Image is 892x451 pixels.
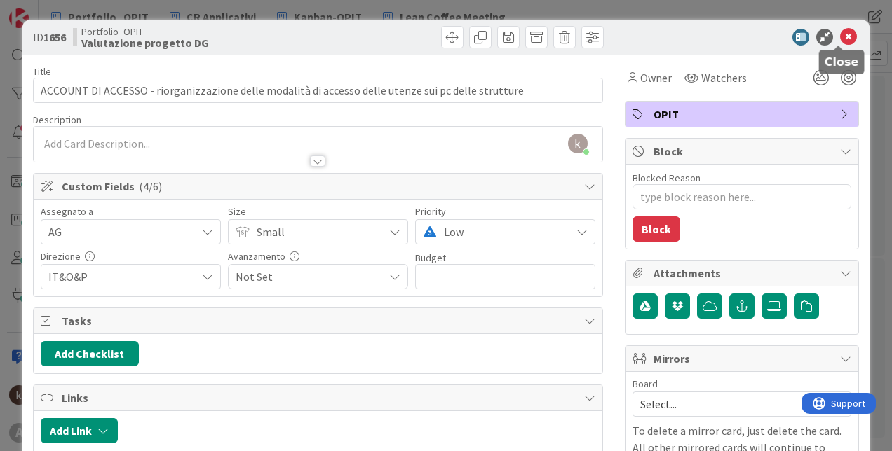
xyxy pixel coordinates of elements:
[33,29,66,46] span: ID
[654,350,833,367] span: Mirrors
[236,267,384,286] span: Not Set
[633,216,680,242] button: Block
[81,26,209,37] span: Portfolio_OPIT
[415,207,595,216] div: Priority
[415,251,446,264] label: Budget
[640,69,672,86] span: Owner
[633,379,658,389] span: Board
[62,389,577,406] span: Links
[257,222,377,242] span: Small
[41,341,139,366] button: Add Checklist
[48,223,196,240] span: AG
[41,418,118,443] button: Add Link
[41,207,221,216] div: Assegnato a
[654,143,833,160] span: Block
[654,106,833,123] span: OPIT
[701,69,747,86] span: Watchers
[825,55,859,69] h5: Close
[33,78,603,103] input: type card name here...
[444,222,564,242] span: Low
[139,179,162,193] span: ( 4/6 )
[228,207,408,216] div: Size
[62,312,577,329] span: Tasks
[33,65,51,78] label: Title
[654,265,833,282] span: Attachments
[568,134,588,153] img: AAcHTtd5rm-Hw59dezQYKVkaI0MZoYjvbSZnFopdN0t8vu62=s96-c
[81,37,209,48] b: Valutazione progetto DG
[41,251,221,261] div: Direzione
[43,30,66,44] b: 1656
[633,172,701,184] label: Blocked Reason
[29,2,64,19] span: Support
[228,251,408,261] div: Avanzamento
[62,178,577,195] span: Custom Fields
[48,268,196,285] span: IT&O&P
[640,394,820,414] span: Select...
[33,113,81,126] span: Description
